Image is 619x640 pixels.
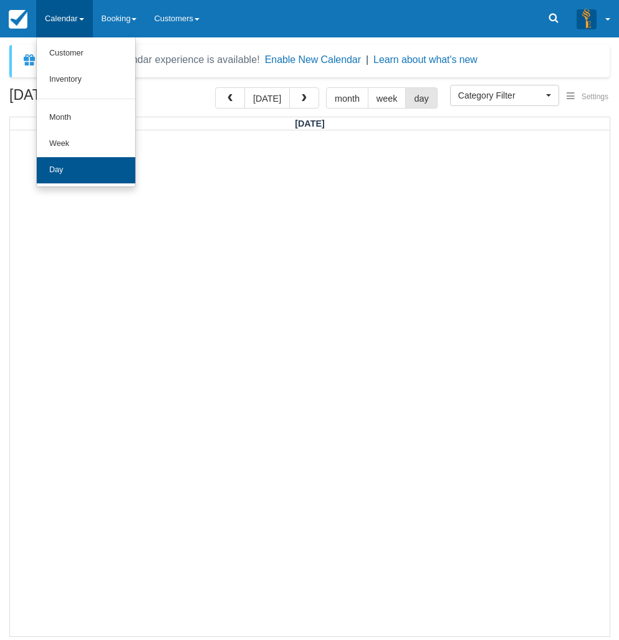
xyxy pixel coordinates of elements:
[42,52,260,67] div: A new Booking Calendar experience is available!
[373,54,477,65] a: Learn about what's new
[450,85,559,106] button: Category Filter
[37,67,135,93] a: Inventory
[36,37,136,187] ul: Calendar
[37,41,135,67] a: Customer
[244,87,290,109] button: [DATE]
[582,92,608,101] span: Settings
[368,87,406,109] button: week
[265,54,361,66] button: Enable New Calendar
[326,87,368,109] button: month
[37,105,135,131] a: Month
[405,87,437,109] button: day
[295,119,325,128] span: [DATE]
[9,10,27,29] img: checkfront-main-nav-mini-logo.png
[577,9,597,29] img: A3
[37,131,135,157] a: Week
[458,89,543,102] span: Category Filter
[366,54,368,65] span: |
[9,87,167,110] h2: [DATE]
[559,88,616,106] button: Settings
[37,157,135,183] a: Day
